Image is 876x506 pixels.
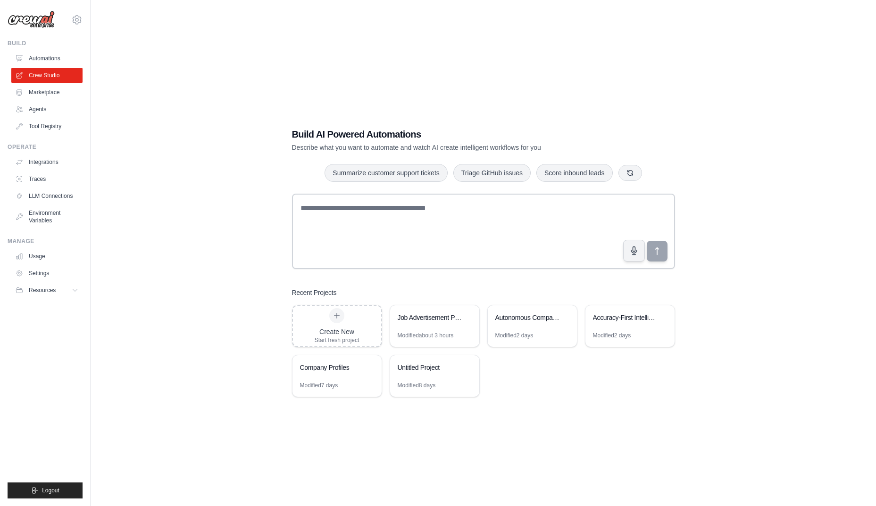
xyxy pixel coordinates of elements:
[11,249,83,264] a: Usage
[11,155,83,170] a: Integrations
[623,240,645,261] button: Click to speak your automation idea
[398,363,462,372] div: Untitled Project
[11,205,83,228] a: Environment Variables
[11,102,83,117] a: Agents
[536,164,613,182] button: Score inbound leads
[495,313,560,322] div: Autonomous Company Profile Generator
[325,164,447,182] button: Summarize customer support tickets
[292,288,337,297] h3: Recent Projects
[11,51,83,66] a: Automations
[11,119,83,134] a: Tool Registry
[11,85,83,100] a: Marketplace
[292,143,609,152] p: Describe what you want to automate and watch AI create intelligent workflows for you
[315,336,359,344] div: Start fresh project
[300,382,338,389] div: Modified 7 days
[11,68,83,83] a: Crew Studio
[495,332,534,339] div: Modified 2 days
[11,171,83,187] a: Traces
[453,164,531,182] button: Triage GitHub issues
[8,482,83,498] button: Logout
[42,487,59,494] span: Logout
[593,313,658,322] div: Accuracy-First Intelligence System
[398,332,454,339] div: Modified about 3 hours
[618,165,642,181] button: Get new suggestions
[300,363,365,372] div: Company Profiles
[29,286,56,294] span: Resources
[11,266,83,281] a: Settings
[315,327,359,336] div: Create New
[8,40,83,47] div: Build
[292,128,609,141] h1: Build AI Powered Automations
[8,143,83,151] div: Operate
[593,332,631,339] div: Modified 2 days
[11,188,83,204] a: LLM Connections
[8,11,55,29] img: Logo
[8,237,83,245] div: Manage
[398,313,462,322] div: Job Advertisement PDF to HTML Automation
[11,283,83,298] button: Resources
[398,382,436,389] div: Modified 8 days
